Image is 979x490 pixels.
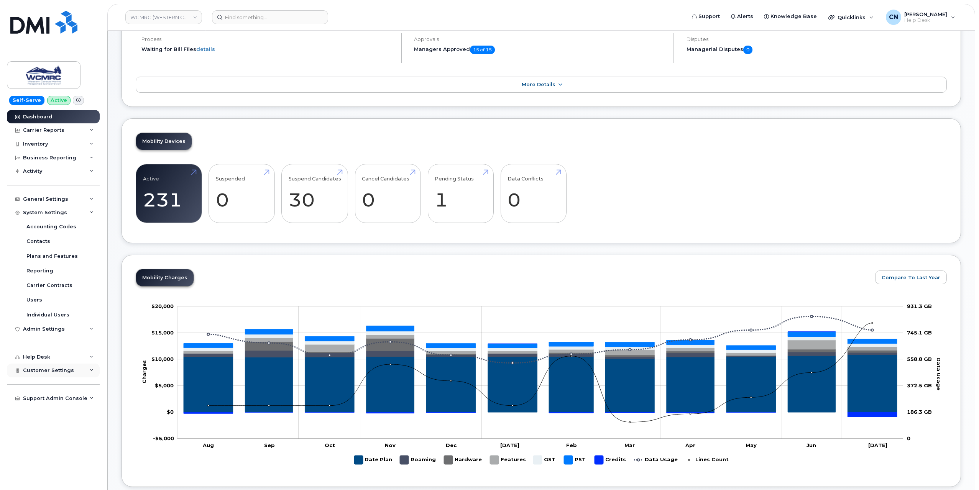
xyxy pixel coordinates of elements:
[490,452,526,467] g: Features
[435,168,486,219] a: Pending Status 1
[907,435,910,441] tspan: 0
[354,452,392,467] g: Rate Plan
[566,442,577,448] tspan: Feb
[625,442,635,448] tspan: Mar
[904,17,947,23] span: Help Desk
[746,442,757,448] tspan: May
[184,331,897,417] g: Credits
[737,13,753,20] span: Alerts
[838,14,866,20] span: Quicklinks
[141,36,394,42] h4: Process
[907,303,932,309] tspan: 931.3 GB
[151,329,174,335] tspan: $15,000
[414,46,667,54] h5: Managers Approved
[889,13,898,22] span: CN
[446,442,457,448] tspan: Dec
[595,452,626,467] g: Credits
[685,442,695,448] tspan: Apr
[685,452,729,467] g: Lines Count
[167,408,174,415] tspan: $0
[904,11,947,17] span: [PERSON_NAME]
[136,269,194,286] a: Mobility Charges
[564,452,587,467] g: PST
[385,442,396,448] tspan: Nov
[184,354,897,412] g: Rate Plan
[141,46,394,53] li: Waiting for Bill Files
[216,168,268,219] a: Suspended 0
[136,133,192,150] a: Mobility Devices
[533,452,556,467] g: GST
[823,10,879,25] div: Quicklinks
[125,10,202,24] a: WCMRC (WESTERN CANADA MARINE RESPONSE CORPORATION)
[936,357,942,390] tspan: Data Usage
[500,442,519,448] tspan: [DATE]
[151,303,174,309] g: $0
[470,46,495,54] span: 15 of 15
[907,356,932,362] tspan: 558.8 GB
[882,274,940,281] span: Compare To Last Year
[508,168,559,219] a: Data Conflicts 0
[907,329,932,335] tspan: 745.1 GB
[444,452,482,467] g: Hardware
[400,452,436,467] g: Roaming
[155,382,174,388] tspan: $5,000
[414,36,667,42] h4: Approvals
[362,168,414,219] a: Cancel Candidates 0
[634,452,678,467] g: Data Usage
[151,303,174,309] tspan: $20,000
[770,13,817,20] span: Knowledge Base
[196,46,215,52] a: details
[522,82,555,87] span: More Details
[202,442,214,448] tspan: Aug
[354,452,729,467] g: Legend
[143,168,195,219] a: Active 231
[153,435,174,441] g: $0
[880,10,961,25] div: Connor Nguyen
[875,270,947,284] button: Compare To Last Year
[868,442,887,448] tspan: [DATE]
[759,9,822,24] a: Knowledge Base
[698,13,720,20] span: Support
[289,168,341,219] a: Suspend Candidates 30
[151,329,174,335] g: $0
[264,442,275,448] tspan: Sep
[907,382,932,388] tspan: 372.5 GB
[687,9,725,24] a: Support
[151,356,174,362] tspan: $10,000
[184,350,897,358] g: Roaming
[151,356,174,362] g: $0
[687,36,947,42] h4: Disputes
[687,46,947,54] h5: Managerial Disputes
[725,9,759,24] a: Alerts
[325,442,335,448] tspan: Oct
[153,435,174,441] tspan: -$5,000
[743,46,752,54] span: 0
[212,10,328,24] input: Find something...
[141,360,147,383] tspan: Charges
[155,382,174,388] g: $0
[907,408,932,415] tspan: 186.3 GB
[807,442,816,448] tspan: Jun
